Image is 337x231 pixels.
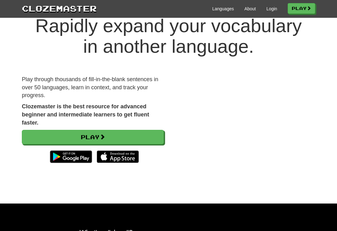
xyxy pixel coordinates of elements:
[22,130,164,144] a: Play
[244,6,256,12] a: About
[266,6,277,12] a: Login
[22,103,149,125] strong: Clozemaster is the best resource for advanced beginner and intermediate learners to get fluent fa...
[22,76,164,100] p: Play through thousands of fill-in-the-blank sentences in over 50 languages, learn in context, and...
[288,3,315,14] a: Play
[47,147,95,166] img: Get it on Google Play
[97,150,139,163] img: Download_on_the_App_Store_Badge_US-UK_135x40-25178aeef6eb6b83b96f5f2d004eda3bffbb37122de64afbaef7...
[212,6,234,12] a: Languages
[22,2,97,14] a: Clozemaster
